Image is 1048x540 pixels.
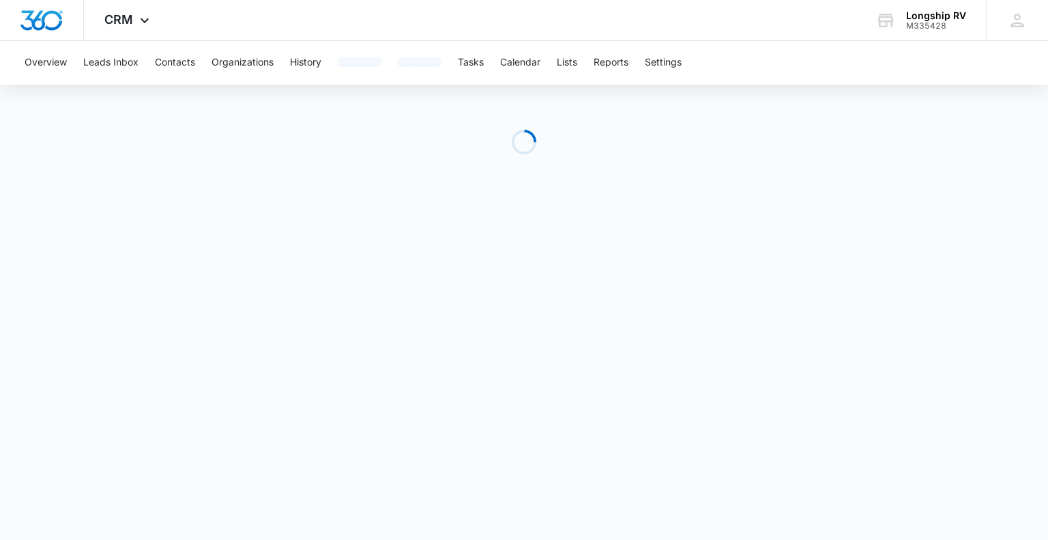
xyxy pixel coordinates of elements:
[500,41,540,85] button: Calendar
[557,41,577,85] button: Lists
[594,41,628,85] button: Reports
[212,41,274,85] button: Organizations
[290,41,321,85] button: History
[906,21,966,31] div: account id
[83,41,139,85] button: Leads Inbox
[645,41,682,85] button: Settings
[25,41,67,85] button: Overview
[104,12,133,27] span: CRM
[906,10,966,21] div: account name
[155,41,195,85] button: Contacts
[458,41,484,85] button: Tasks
